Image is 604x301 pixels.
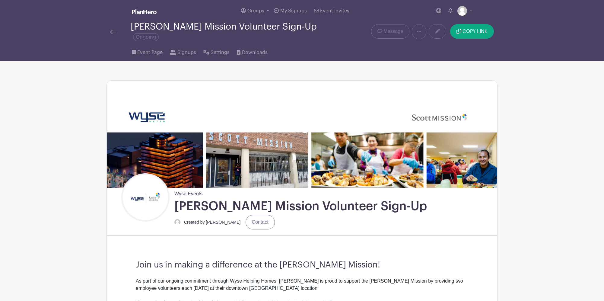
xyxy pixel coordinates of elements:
[237,42,267,61] a: Downloads
[184,220,241,225] small: Created by [PERSON_NAME]
[123,175,168,220] img: Untitled%20design%20(21).png
[136,277,468,299] div: As part of our ongoing commitment through Wyse Helping Homes, [PERSON_NAME] is proud to support t...
[371,24,409,39] a: Message
[177,49,196,56] span: Signups
[246,215,275,229] a: Contact
[170,42,196,61] a: Signups
[383,28,403,35] span: Message
[450,24,494,39] button: COPY LINK
[174,188,202,197] span: Wyse Events
[203,42,230,61] a: Settings
[242,49,268,56] span: Downloads
[463,29,488,34] span: COPY LINK
[137,49,163,56] span: Event Page
[136,260,468,270] h3: Join us in making a difference at the [PERSON_NAME] Mission!
[110,30,116,34] img: back-arrow-29a5d9b10d5bd6ae65dc969a981735edf675c4d7a1fe02e03b50dbd4ba3cdb55.svg
[211,49,230,56] span: Settings
[320,8,349,13] span: Event Invites
[174,219,180,225] img: default-ce2991bfa6775e67f084385cd625a349d9dcbb7a52a09fb2fda1e96e2d18dcdb.png
[132,42,163,61] a: Event Page
[280,8,307,13] span: My Signups
[133,33,159,41] span: Ongoing
[131,22,326,42] div: [PERSON_NAME] Mission Volunteer Sign-Up
[457,6,467,16] img: default-ce2991bfa6775e67f084385cd625a349d9dcbb7a52a09fb2fda1e96e2d18dcdb.png
[132,9,157,14] img: logo_white-6c42ec7e38ccf1d336a20a19083b03d10ae64f83f12c07503d8b9e83406b4c7d.svg
[174,199,427,214] h1: [PERSON_NAME] Mission Volunteer Sign-Up
[107,81,497,188] img: Untitled%20(2790%20x%20600%20px)%20(6).png
[247,8,264,13] span: Groups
